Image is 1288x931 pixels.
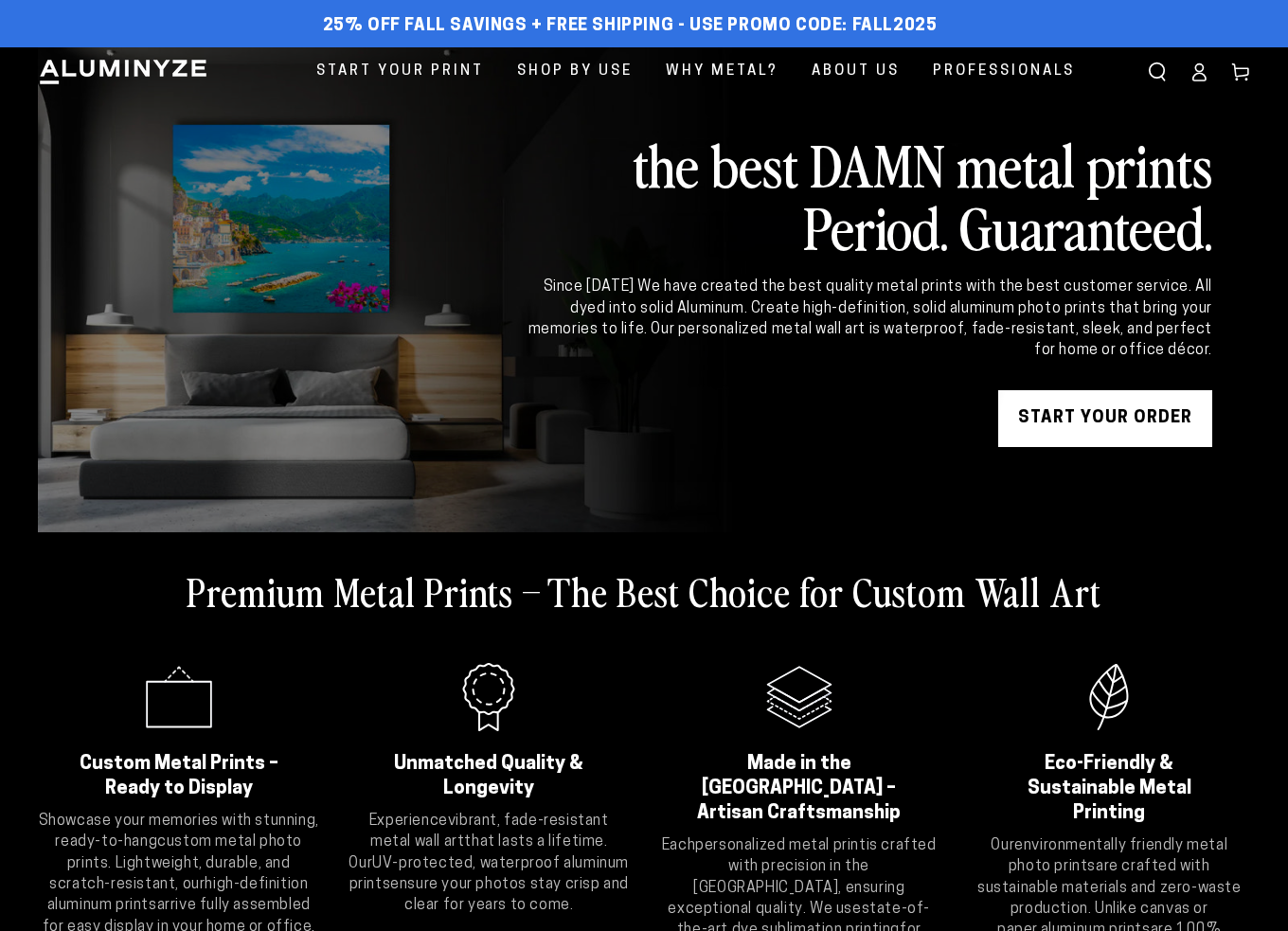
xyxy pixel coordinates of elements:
[993,752,1227,826] h2: Eco-Friendly & Sustainable Metal Printing
[372,752,607,801] h2: Unmatched Quality & Longevity
[682,752,917,826] h2: Made in the [GEOGRAPHIC_DATA] – Artisan Craftsmanship
[666,59,778,84] span: Why Metal?
[62,752,296,801] h2: Custom Metal Prints – Ready to Display
[316,59,484,84] span: Start Your Print
[797,47,914,96] a: About Us
[1009,838,1227,874] strong: environmentally friendly metal photo prints
[525,277,1212,362] div: Since [DATE] We have created the best quality metal prints with the best customer service. All dy...
[652,47,793,96] a: Why Metal?
[187,566,1101,616] h2: Premium Metal Prints – The Best Choice for Custom Wall Art
[67,834,302,870] strong: custom metal photo prints
[503,47,647,96] a: Shop By Use
[525,133,1212,258] h2: the best DAMN metal prints Period. Guaranteed.
[812,59,900,84] span: About Us
[349,811,631,917] p: Experience that lasts a lifetime. Our ensure your photos stay crisp and clear for years to come.
[370,814,609,850] strong: vibrant, fade-resistant metal wall art
[517,59,633,84] span: Shop By Use
[933,59,1075,84] span: Professionals
[349,856,630,892] strong: UV-protected, waterproof aluminum prints
[998,390,1212,447] a: START YOUR Order
[1136,51,1178,93] summary: Search our site
[302,47,498,96] a: Start Your Print
[323,16,938,37] span: 25% off FALL Savings + Free Shipping - Use Promo Code: FALL2025
[38,58,208,86] img: Aluminyze
[919,47,1089,96] a: Professionals
[695,838,866,853] strong: personalized metal print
